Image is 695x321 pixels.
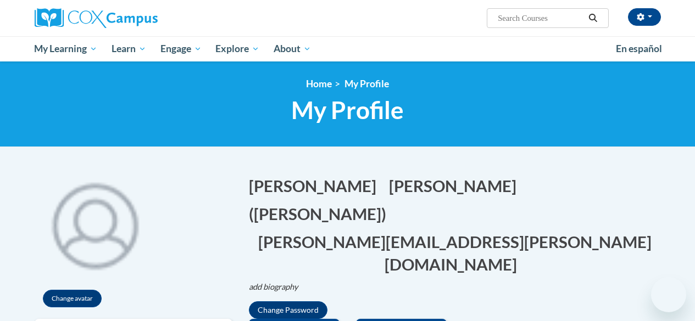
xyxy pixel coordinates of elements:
[609,37,669,60] a: En español
[616,43,662,54] span: En español
[291,95,404,125] span: My Profile
[249,281,307,293] button: Edit biography
[215,42,259,55] span: Explore
[497,12,585,25] input: Search Courses
[160,42,202,55] span: Engage
[266,36,318,61] a: About
[34,42,97,55] span: My Learning
[153,36,209,61] a: Engage
[389,174,524,197] button: Edit last name
[249,230,661,275] button: Edit email address
[344,78,389,89] span: My Profile
[249,282,298,291] i: add biography
[651,277,686,312] iframe: Button to launch messaging window
[112,42,146,55] span: Learn
[43,290,102,307] button: Change avatar
[104,36,153,61] a: Learn
[249,174,383,197] button: Edit first name
[306,78,332,89] a: Home
[26,36,669,61] div: Main menu
[274,42,311,55] span: About
[35,8,158,28] img: Cox Campus
[249,301,327,319] button: Change Password
[35,164,155,284] img: profile avatar
[628,8,661,26] button: Account Settings
[35,164,155,284] div: Click to change the profile picture
[208,36,266,61] a: Explore
[585,12,601,25] button: Search
[27,36,105,61] a: My Learning
[249,202,393,225] button: Edit screen name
